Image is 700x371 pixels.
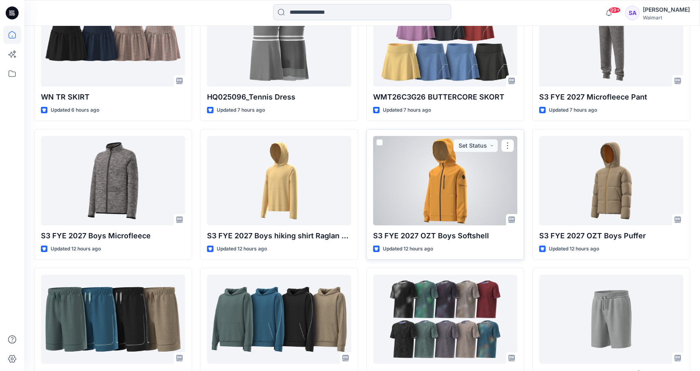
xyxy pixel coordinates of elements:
p: Updated 12 hours ago [383,245,433,253]
p: S3 FYE 2027 OZT Boys Softshell [373,230,517,242]
a: HQTBA_AW OLX PIPED FLEECE BOTTOM [41,275,185,364]
p: Updated 7 hours ago [549,106,597,114]
a: AWB Core Tee_Pieced Back [373,275,517,364]
p: Updated 7 hours ago [217,106,265,114]
p: Updated 7 hours ago [383,106,431,114]
p: S3 FYE 2027 OZT Boys Puffer [539,230,683,242]
a: HQTBA_AW OLX PIPED FLEECE TOP [207,275,351,364]
p: Updated 12 hours ago [549,245,599,253]
p: Updated 12 hours ago [217,245,267,253]
a: S3 FYE 2027 Boys hiking shirt Raglan Slv [207,136,351,225]
a: AW Boys Butter Core Short (No Zip Option) [539,275,683,364]
a: S3 FYE 2027 Boys Microfleece [41,136,185,225]
p: Updated 6 hours ago [51,106,99,114]
p: WMT26C3G26 BUTTERCORE SKORT [373,91,517,103]
a: S3 FYE 2027 OZT Boys Softshell [373,136,517,225]
p: Updated 12 hours ago [51,245,101,253]
div: SA [625,6,640,20]
span: 99+ [608,7,621,13]
a: S3 FYE 2027 OZT Boys Puffer [539,136,683,225]
p: S3 FYE 2027 Microfleece Pant [539,91,683,103]
p: S3 FYE 2027 Boys hiking shirt Raglan Slv [207,230,351,242]
p: S3 FYE 2027 Boys Microfleece [41,230,185,242]
p: WN TR SKIRT [41,91,185,103]
p: HQ025096_Tennis Dress [207,91,351,103]
div: Walmart [643,15,690,21]
div: [PERSON_NAME] [643,5,690,15]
